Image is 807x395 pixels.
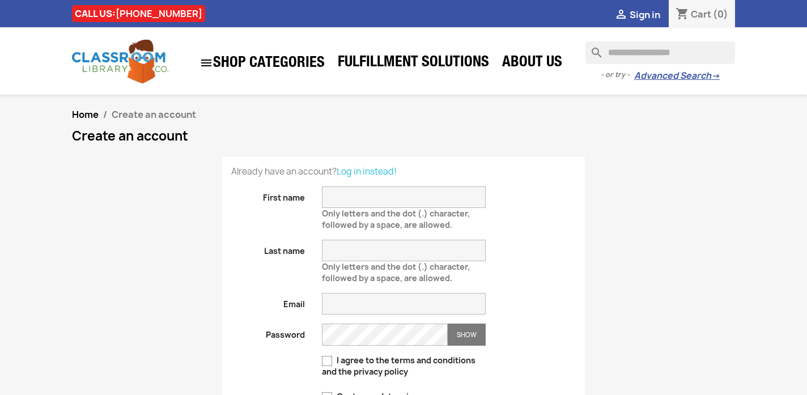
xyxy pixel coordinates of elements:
label: Last name [223,240,313,257]
i: shopping_cart [676,8,689,22]
span: (0) [713,8,728,20]
i: search [585,41,599,55]
span: Create an account [112,108,196,121]
label: Email [223,293,313,310]
i:  [199,56,213,70]
a: [PHONE_NUMBER] [116,7,202,20]
span: Sign in [630,9,660,21]
input: Password input [322,324,448,346]
a: Advanced Search→ [634,70,720,82]
span: → [711,70,720,82]
a:  Sign in [614,9,660,21]
span: Only letters and the dot (.) character, followed by a space, are allowed. [322,203,470,230]
div: CALL US: [72,5,205,22]
a: Fulfillment Solutions [332,52,495,75]
h1: Create an account [72,129,735,143]
input: Search [585,41,735,64]
label: Password [223,324,313,341]
span: Cart [691,8,711,20]
p: Already have an account? [231,166,576,177]
img: Classroom Library Company [72,40,168,83]
a: SHOP CATEGORIES [194,50,330,75]
span: - or try - [601,69,634,80]
span: Only letters and the dot (.) character, followed by a space, are allowed. [322,257,470,283]
label: I agree to the terms and conditions and the privacy policy [322,355,486,377]
label: First name [223,186,313,203]
button: Show [448,324,486,346]
a: Log in instead! [337,165,397,177]
a: About Us [496,52,568,75]
a: Home [72,108,99,121]
i:  [614,9,628,22]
